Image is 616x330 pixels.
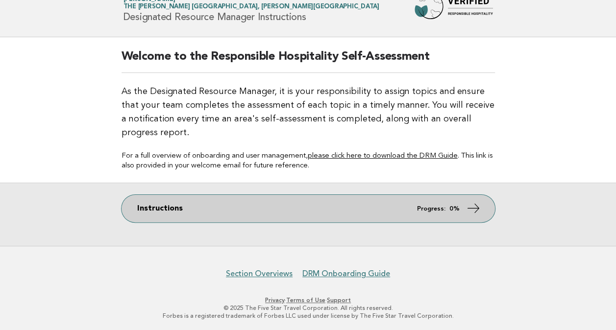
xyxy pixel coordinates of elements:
[14,304,602,312] p: © 2025 The Five Star Travel Corporation. All rights reserved.
[265,297,285,304] a: Privacy
[122,49,495,73] h2: Welcome to the Responsible Hospitality Self-Assessment
[417,206,445,212] em: Progress:
[14,296,602,304] p: · ·
[122,85,495,140] p: As the Designated Resource Manager, it is your responsibility to assign topics and ensure that yo...
[226,269,293,279] a: Section Overviews
[327,297,351,304] a: Support
[122,195,495,222] a: Instructions Progress: 0%
[308,152,458,160] a: please click here to download the DRM Guide
[286,297,325,304] a: Terms of Use
[302,269,390,279] a: DRM Onboarding Guide
[122,151,495,171] p: For a full overview of onboarding and user management, . This link is also provided in your welco...
[449,206,460,212] strong: 0%
[14,312,602,320] p: Forbes is a registered trademark of Forbes LLC used under license by The Five Star Travel Corpora...
[123,4,379,10] span: The [PERSON_NAME] [GEOGRAPHIC_DATA], [PERSON_NAME][GEOGRAPHIC_DATA]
